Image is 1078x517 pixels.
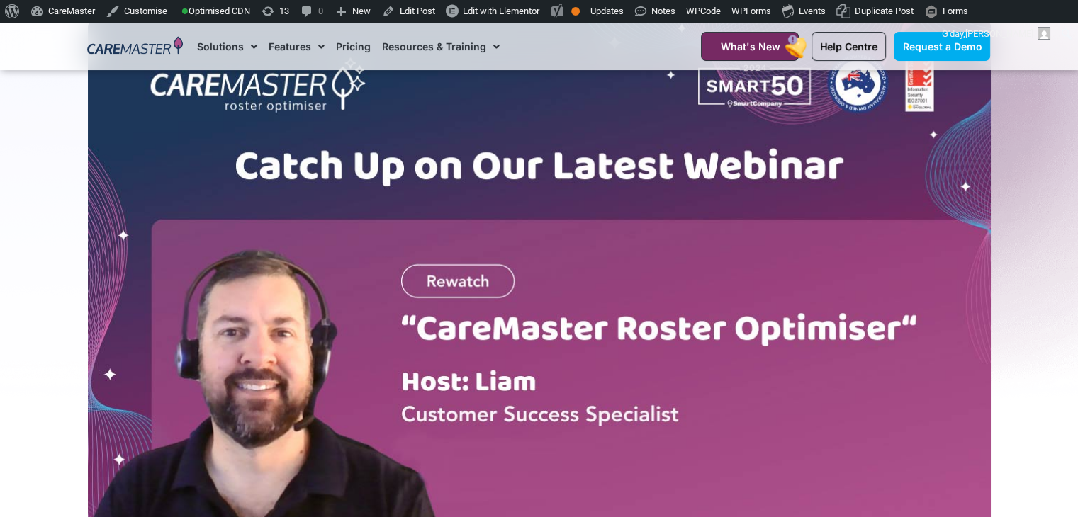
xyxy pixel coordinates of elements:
a: Help Centre [812,32,886,61]
a: Request a Demo [894,32,990,61]
span: [PERSON_NAME] [965,28,1033,39]
span: What's New [720,40,780,52]
span: Help Centre [820,40,877,52]
a: Solutions [197,23,257,70]
a: Features [269,23,325,70]
a: G'day, [937,23,1056,45]
div: OK [571,7,580,16]
span: Request a Demo [902,40,982,52]
a: What's New [701,32,799,61]
nav: Menu [197,23,666,70]
a: Resources & Training [382,23,500,70]
img: CareMaster Logo [87,36,183,57]
a: Pricing [336,23,371,70]
span: Edit with Elementor [463,6,539,16]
